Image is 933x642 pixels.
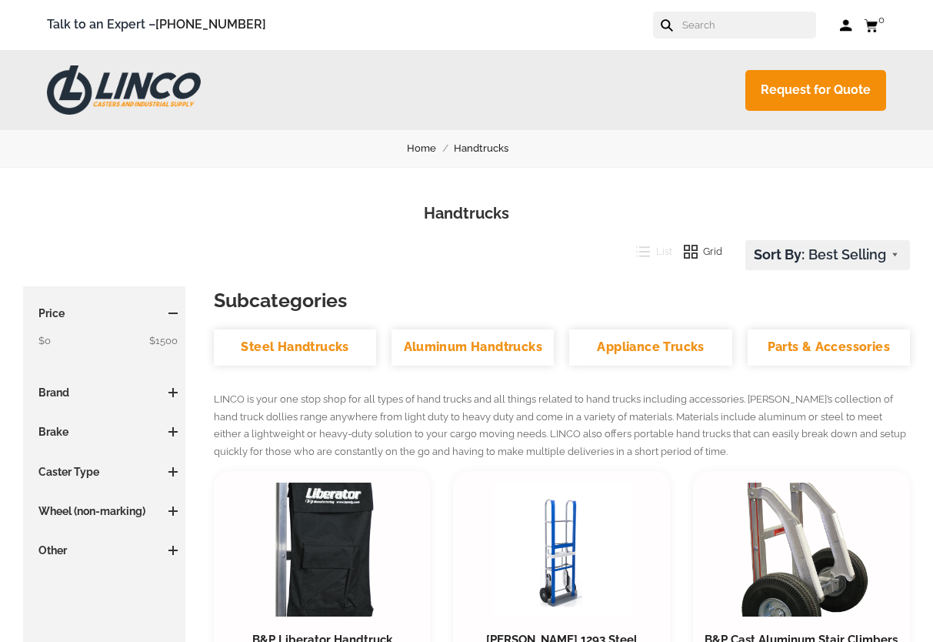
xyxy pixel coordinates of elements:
h3: Brake [31,424,178,440]
a: Appliance Trucks [569,329,731,366]
a: Handtrucks [454,140,526,157]
a: [PHONE_NUMBER] [155,17,266,32]
button: Grid [672,240,723,263]
h1: Handtrucks [23,202,910,225]
h3: Other [31,543,178,558]
h3: Brand [31,385,178,400]
a: Log in [839,18,852,33]
a: Request for Quote [745,70,886,111]
h3: Price [31,306,178,321]
span: $1500 [149,333,178,349]
a: Parts & Accessories [748,329,910,366]
span: Talk to an Expert – [47,15,266,35]
p: LINCO is your one stop shop for all types of hand trucks and all things related to hand trucks in... [214,391,910,461]
a: Home [407,140,454,157]
h3: Subcategories [214,286,910,314]
img: LINCO CASTERS & INDUSTRIAL SUPPLY [47,65,201,115]
input: Search [681,12,816,38]
a: 0 [864,15,886,35]
span: 0 [878,14,885,25]
button: List [625,240,672,263]
h3: Wheel (non-marking) [31,503,178,519]
a: Steel Handtrucks [214,329,376,366]
a: Aluminum Handtrucks [392,329,554,366]
span: $0 [38,335,51,346]
h3: Caster Type [31,464,178,480]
